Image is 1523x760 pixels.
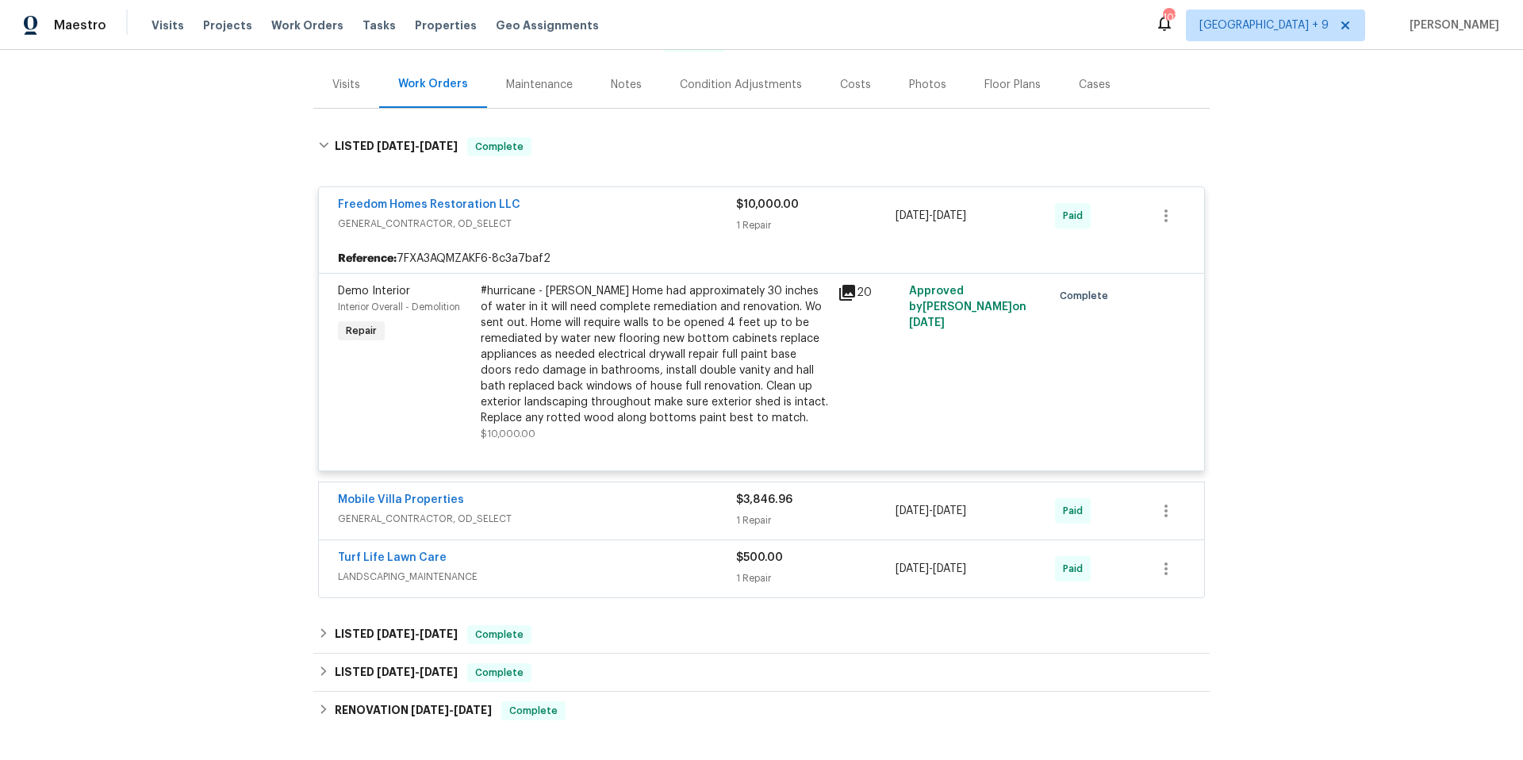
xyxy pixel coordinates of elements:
[1063,503,1089,519] span: Paid
[1403,17,1499,33] span: [PERSON_NAME]
[503,703,564,719] span: Complete
[469,139,530,155] span: Complete
[332,77,360,93] div: Visits
[736,552,783,563] span: $500.00
[933,210,966,221] span: [DATE]
[933,563,966,574] span: [DATE]
[896,208,966,224] span: -
[319,244,1204,273] div: 7FXA3AQMZAKF6-8c3a7baf2
[335,663,458,682] h6: LISTED
[840,77,871,93] div: Costs
[481,429,535,439] span: $10,000.00
[838,283,900,302] div: 20
[313,121,1210,172] div: LISTED [DATE]-[DATE]Complete
[398,76,468,92] div: Work Orders
[896,563,929,574] span: [DATE]
[363,20,396,31] span: Tasks
[377,140,458,152] span: -
[496,17,599,33] span: Geo Assignments
[611,77,642,93] div: Notes
[736,199,799,210] span: $10,000.00
[338,302,460,312] span: Interior Overall - Demolition
[1163,10,1174,25] div: 107
[896,210,929,221] span: [DATE]
[340,323,383,339] span: Repair
[335,701,492,720] h6: RENOVATION
[933,505,966,516] span: [DATE]
[313,616,1210,654] div: LISTED [DATE]-[DATE]Complete
[1060,288,1114,304] span: Complete
[420,140,458,152] span: [DATE]
[338,494,464,505] a: Mobile Villa Properties
[909,286,1026,328] span: Approved by [PERSON_NAME] on
[469,665,530,681] span: Complete
[736,512,896,528] div: 1 Repair
[271,17,343,33] span: Work Orders
[506,77,573,93] div: Maintenance
[984,77,1041,93] div: Floor Plans
[377,140,415,152] span: [DATE]
[896,561,966,577] span: -
[338,569,736,585] span: LANDSCAPING_MAINTENANCE
[680,77,802,93] div: Condition Adjustments
[1199,17,1329,33] span: [GEOGRAPHIC_DATA] + 9
[54,17,106,33] span: Maestro
[736,494,792,505] span: $3,846.96
[896,505,929,516] span: [DATE]
[377,666,458,677] span: -
[411,704,449,716] span: [DATE]
[338,552,447,563] a: Turf Life Lawn Care
[1063,208,1089,224] span: Paid
[1079,77,1111,93] div: Cases
[736,217,896,233] div: 1 Repair
[338,251,397,267] b: Reference:
[411,704,492,716] span: -
[335,625,458,644] h6: LISTED
[454,704,492,716] span: [DATE]
[377,666,415,677] span: [DATE]
[338,511,736,527] span: GENERAL_CONTRACTOR, OD_SELECT
[338,216,736,232] span: GENERAL_CONTRACTOR, OD_SELECT
[313,654,1210,692] div: LISTED [DATE]-[DATE]Complete
[313,692,1210,730] div: RENOVATION [DATE]-[DATE]Complete
[909,317,945,328] span: [DATE]
[377,628,415,639] span: [DATE]
[415,17,477,33] span: Properties
[736,570,896,586] div: 1 Repair
[338,286,410,297] span: Demo Interior
[377,628,458,639] span: -
[203,17,252,33] span: Projects
[338,199,520,210] a: Freedom Homes Restoration LLC
[481,283,828,426] div: #hurricane - [PERSON_NAME] Home had approximately 30 inches of water in it will need complete rem...
[335,137,458,156] h6: LISTED
[469,627,530,643] span: Complete
[896,503,966,519] span: -
[909,77,946,93] div: Photos
[152,17,184,33] span: Visits
[1063,561,1089,577] span: Paid
[420,666,458,677] span: [DATE]
[420,628,458,639] span: [DATE]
